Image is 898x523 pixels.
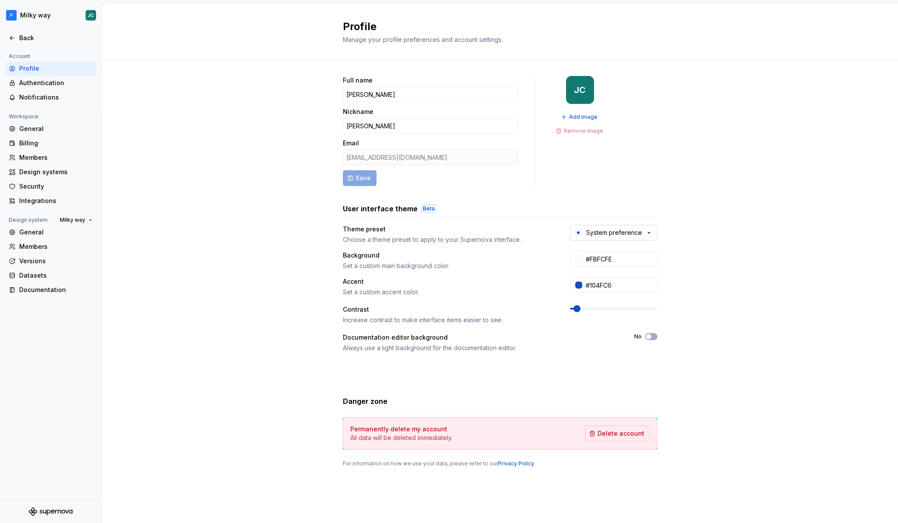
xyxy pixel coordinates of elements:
h2: Profile [343,20,647,34]
div: Datasets [19,271,93,280]
div: Notifications [19,93,93,102]
span: Delete account [598,429,644,438]
div: Members [19,242,93,251]
div: Members [19,153,93,162]
div: Profile [19,64,93,73]
p: All data will be deleted immediately. [350,434,452,442]
div: Security [19,182,93,191]
div: Increase contrast to make interface items easier to see. [343,316,554,324]
div: Choose a theme preset to apply to your Supernova interface. [343,235,554,244]
div: Account [5,51,34,62]
div: Always use a light background for the documentation editor. [343,344,618,352]
div: Milky way [20,11,51,20]
div: Authentication [19,79,93,87]
label: Full name [343,76,373,85]
span: Add image [569,114,598,120]
a: Security [5,179,96,193]
input: #FFFFFF [582,251,657,267]
div: Contrast [343,305,554,314]
a: Notifications [5,90,96,104]
div: Accent [343,277,554,286]
button: Delete account [585,426,650,441]
a: Profile [5,62,96,76]
label: Email [343,139,359,148]
div: Billing [19,139,93,148]
a: Members [5,240,96,254]
svg: Supernova Logo [29,507,73,516]
a: General [5,122,96,136]
span: Manage your profile preferences and account settings. [343,36,503,43]
a: Versions [5,254,96,268]
img: c97f65f9-ff88-476c-bb7c-05e86b525b5e.png [6,10,17,21]
div: General [19,228,93,237]
input: #104FC6 [582,277,657,293]
label: Nickname [343,107,373,116]
button: Milky wayJC [2,6,100,25]
a: Members [5,151,96,165]
h3: User interface theme [343,203,418,214]
a: Documentation [5,283,96,297]
div: Theme preset [343,225,554,234]
a: Privacy Policy [498,460,534,467]
div: Set a custom accent color. [343,288,554,296]
div: Documentation [19,286,93,294]
h3: Danger zone [343,396,387,406]
button: System preference [570,225,657,241]
a: Datasets [5,268,96,282]
span: Milky way [60,217,85,224]
div: Workspace [5,111,42,122]
button: Add image [558,111,601,123]
div: Set a custom main background color. [343,261,554,270]
div: Versions [19,257,93,265]
a: General [5,225,96,239]
label: No [634,333,642,340]
div: Design system [5,215,51,225]
a: Integrations [5,194,96,208]
a: Authentication [5,76,96,90]
div: Documentation editor background [343,333,618,342]
div: For information on how we use your data, please refer to our . [343,460,657,467]
div: Design systems [19,168,93,176]
div: JC [88,12,94,19]
div: Integrations [19,196,93,205]
h4: Permanently delete my account [350,425,447,434]
div: JC [574,86,586,93]
div: Beta [421,204,436,213]
a: Back [5,31,96,45]
a: Design systems [5,165,96,179]
div: Background [343,251,554,260]
div: Back [19,34,93,42]
div: System preference [586,228,642,237]
div: General [19,124,93,133]
a: Billing [5,136,96,150]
